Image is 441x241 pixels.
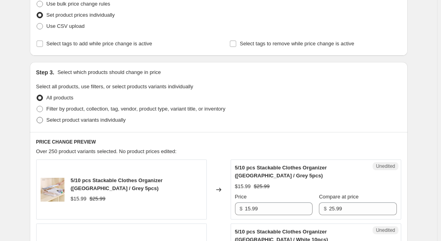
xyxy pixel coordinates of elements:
img: product-image-1484822521_80x.jpg [41,178,64,202]
span: Use bulk price change rules [47,1,110,7]
span: Use CSV upload [47,23,85,29]
span: Filter by product, collection, tag, vendor, product type, variant title, or inventory [47,106,225,112]
span: Select product variants individually [47,117,126,123]
span: All products [47,95,74,101]
span: Set product prices individually [47,12,115,18]
span: 5/10 pcs Stackable Clothes Organizer ([GEOGRAPHIC_DATA] / Grey 5pcs) [71,177,163,191]
span: Unedited [376,163,395,169]
span: Compare at price [319,194,359,200]
span: $15.99 [71,196,87,202]
span: Unedited [376,227,395,233]
span: Over 250 product variants selected. No product prices edited: [36,148,177,154]
h2: Step 3. [36,68,54,76]
span: $ [324,206,326,212]
p: Select which products should change in price [57,68,161,76]
span: $25.99 [89,196,105,202]
span: $15.99 [235,183,251,189]
span: Select tags to remove while price change is active [240,41,354,47]
span: $ [240,206,243,212]
span: Select all products, use filters, or select products variants individually [36,84,193,89]
span: Price [235,194,247,200]
span: 5/10 pcs Stackable Clothes Organizer ([GEOGRAPHIC_DATA] / Grey 5pcs) [235,165,327,179]
h6: PRICE CHANGE PREVIEW [36,139,401,145]
span: $25.99 [254,183,270,189]
span: Select tags to add while price change is active [47,41,152,47]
